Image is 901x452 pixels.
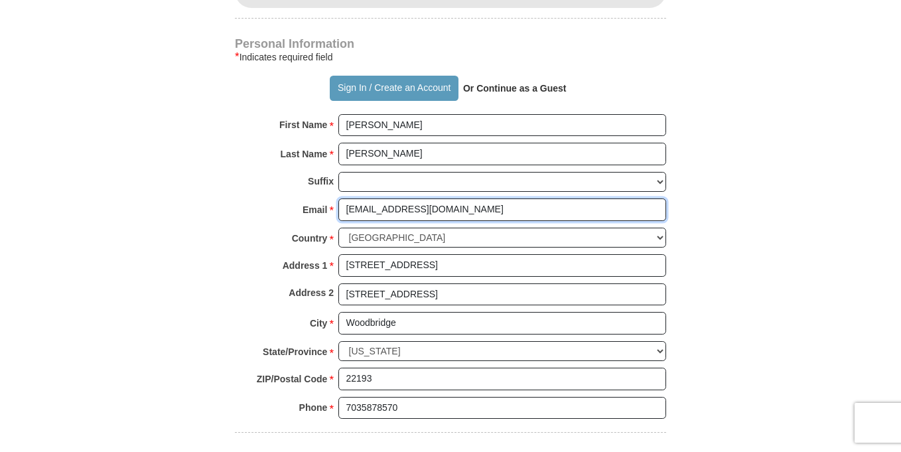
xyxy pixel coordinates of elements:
[463,83,567,94] strong: Or Continue as a Guest
[235,49,666,65] div: Indicates required field
[289,283,334,302] strong: Address 2
[283,256,328,275] strong: Address 1
[235,38,666,49] h4: Personal Information
[330,76,458,101] button: Sign In / Create an Account
[303,200,327,219] strong: Email
[281,145,328,163] strong: Last Name
[279,115,327,134] strong: First Name
[299,398,328,417] strong: Phone
[257,370,328,388] strong: ZIP/Postal Code
[263,342,327,361] strong: State/Province
[310,314,327,333] strong: City
[308,172,334,190] strong: Suffix
[292,229,328,248] strong: Country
